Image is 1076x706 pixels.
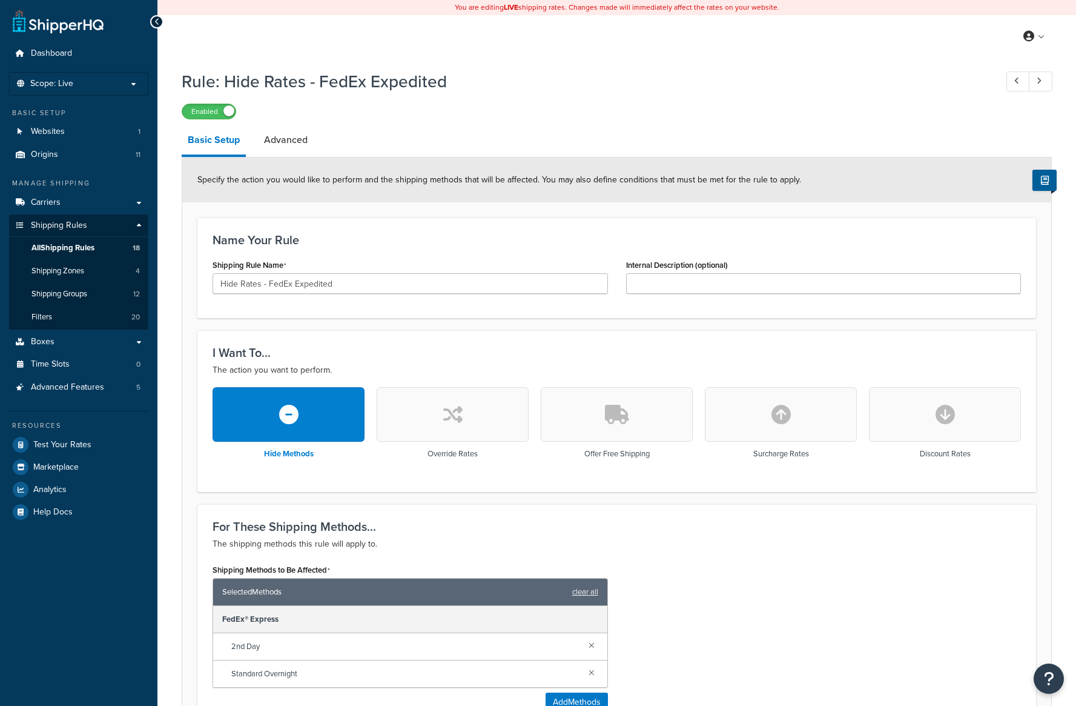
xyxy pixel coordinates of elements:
[9,501,148,523] a: Help Docs
[9,456,148,478] a: Marketplace
[31,243,94,253] span: All Shipping Rules
[182,125,246,157] a: Basic Setup
[9,306,148,328] a: Filters20
[213,565,330,575] label: Shipping Methods to Be Affected
[9,215,148,330] li: Shipping Rules
[222,584,566,601] span: Selected Methods
[231,638,579,655] span: 2nd Day
[1006,72,1030,92] a: Previous Record
[1032,170,1057,191] button: Show Help Docs
[626,261,728,270] label: Internal Description (optional)
[213,537,1021,551] p: The shipping methods this rule will apply to.
[31,312,52,322] span: Filters
[753,450,809,458] h3: Surcharge Rates
[9,260,148,282] a: Shipping Zones4
[9,108,148,118] div: Basic Setup
[31,359,70,370] span: Time Slots
[213,346,1021,359] h3: I Want To...
[231,665,579,682] span: Standard Overnight
[31,48,72,59] span: Dashboard
[9,144,148,166] li: Origins
[9,144,148,166] a: Origins11
[9,376,148,399] li: Advanced Features
[138,127,140,137] span: 1
[31,198,61,208] span: Carriers
[9,353,148,376] li: Time Slots
[136,266,140,276] span: 4
[136,359,140,370] span: 0
[427,450,478,458] h3: Override Rates
[136,382,140,393] span: 5
[584,450,650,458] h3: Offer Free Shipping
[31,221,87,231] span: Shipping Rules
[31,266,84,276] span: Shipping Zones
[133,289,140,299] span: 12
[182,104,236,119] label: Enabled
[9,237,148,259] a: AllShipping Rules18
[31,382,104,393] span: Advanced Features
[9,306,148,328] li: Filters
[31,150,58,160] span: Origins
[572,584,598,601] a: clear all
[9,42,148,65] a: Dashboard
[33,485,67,495] span: Analytics
[9,191,148,214] a: Carriers
[258,125,314,155] a: Advanced
[9,353,148,376] a: Time Slots0
[31,337,54,347] span: Boxes
[920,450,971,458] h3: Discount Rates
[9,121,148,143] a: Websites1
[9,215,148,237] a: Shipping Rules
[9,421,148,431] div: Resources
[213,606,607,633] div: FedEx® Express
[9,479,148,501] a: Analytics
[213,261,286,270] label: Shipping Rule Name
[9,121,148,143] li: Websites
[182,70,984,93] h1: Rule: Hide Rates - FedEx Expedited
[9,331,148,353] a: Boxes
[213,363,1021,378] p: The action you want to perform.
[213,233,1021,247] h3: Name Your Rule
[504,2,518,13] b: LIVE
[31,289,87,299] span: Shipping Groups
[9,434,148,456] a: Test Your Rates
[33,462,79,473] span: Marketplace
[33,507,73,518] span: Help Docs
[30,79,73,89] span: Scope: Live
[9,376,148,399] a: Advanced Features5
[31,127,65,137] span: Websites
[131,312,140,322] span: 20
[33,440,91,450] span: Test Your Rates
[1034,664,1064,694] button: Open Resource Center
[9,283,148,305] a: Shipping Groups12
[9,283,148,305] li: Shipping Groups
[197,173,801,186] span: Specify the action you would like to perform and the shipping methods that will be affected. You ...
[213,520,1021,533] h3: For These Shipping Methods...
[264,450,314,458] h3: Hide Methods
[9,178,148,188] div: Manage Shipping
[9,260,148,282] li: Shipping Zones
[1029,72,1052,92] a: Next Record
[136,150,140,160] span: 11
[133,243,140,253] span: 18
